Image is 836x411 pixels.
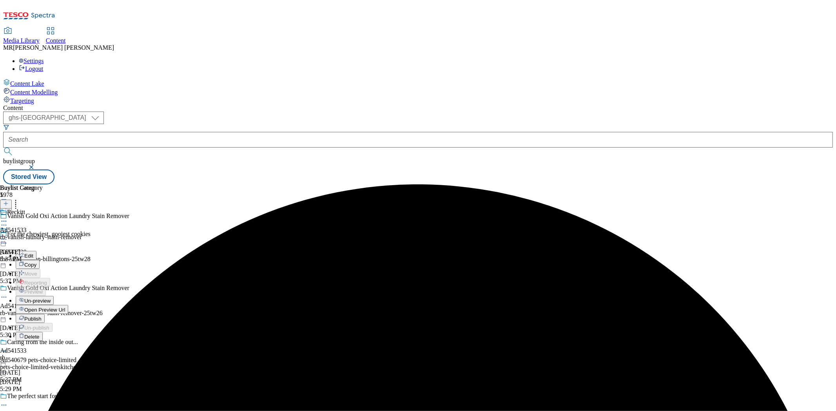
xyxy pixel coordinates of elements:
button: Open Preview Url [16,305,68,314]
span: Content Modelling [10,89,58,96]
a: Content [46,28,66,44]
input: Search [3,132,833,148]
span: Content Lake [10,80,44,87]
span: Un-preview [24,298,51,304]
div: Vanish Gold Oxi Action Laundry Stain Remover [7,285,129,292]
a: Settings [19,58,44,64]
span: Content [46,37,66,44]
span: Un-publish [24,325,49,331]
div: Caring from the inside out... [7,339,78,346]
span: [PERSON_NAME] [PERSON_NAME] [13,44,114,51]
span: MR [3,44,13,51]
svg: Search Filters [3,124,9,130]
button: Preview [16,287,46,296]
div: The perfect start foryour mischief makers [7,393,118,400]
a: Targeting [3,96,833,105]
span: Reporting [24,280,47,286]
span: Targeting [10,97,34,104]
button: Publish [16,314,45,323]
div: Vanish Gold Oxi Action Laundry Stain Remover [7,213,129,220]
a: Content Lake [3,79,833,87]
button: Delete [16,332,43,341]
span: Delete [24,334,40,340]
span: Publish [24,316,42,322]
span: Move [24,271,37,277]
button: Un-publish [16,323,53,332]
button: Stored View [3,169,54,184]
span: Preview [24,289,43,295]
button: Copy [16,260,40,269]
a: Media Library [3,28,40,44]
div: Reckitt [7,209,25,216]
div: For the chewiest, gooiest cookies [7,231,91,238]
span: Media Library [3,37,40,44]
div: Content [3,105,833,112]
button: Reporting [16,278,50,287]
a: Content Modelling [3,87,833,96]
a: Logout [19,65,43,72]
span: Open Preview Url [24,307,65,313]
span: Copy [24,262,36,268]
span: buylistgroup [3,158,35,164]
button: Move [16,269,40,278]
button: Un-preview [16,296,54,305]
